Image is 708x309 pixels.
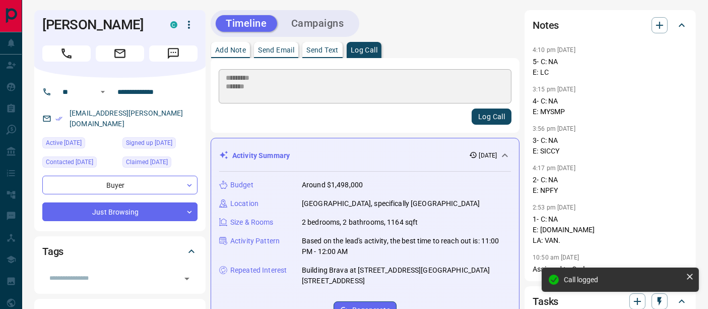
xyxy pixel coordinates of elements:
[302,236,511,257] p: Based on the lead's activity, the best time to reach out is: 11:00 PM - 12:00 AM
[533,46,575,54] p: 4:10 pm [DATE]
[216,15,277,32] button: Timeline
[70,109,183,128] a: [EMAIL_ADDRESS][PERSON_NAME][DOMAIN_NAME]
[533,165,575,172] p: 4:17 pm [DATE]
[533,96,688,117] p: 4- C: NA E: MYSMP
[302,217,418,228] p: 2 bedrooms, 2 bathrooms, 1164 sqft
[46,157,93,167] span: Contacted [DATE]
[230,180,253,190] p: Budget
[42,202,198,221] div: Just Browsing
[42,176,198,194] div: Buyer
[232,150,290,161] p: Activity Summary
[230,198,259,209] p: Location
[97,86,109,98] button: Open
[302,180,363,190] p: Around $1,498,000
[351,46,377,54] p: Log Call
[533,13,688,37] div: Notes
[479,151,497,160] p: [DATE]
[55,115,62,122] svg: Email Verified
[96,45,144,62] span: Email
[472,109,511,125] button: Log Call
[533,135,688,157] p: 3- C: NA E: SICCY
[180,272,194,286] button: Open
[42,239,198,264] div: Tags
[219,146,511,165] div: Activity Summary[DATE]
[42,157,117,171] div: Wed Aug 13 2025
[533,125,575,132] p: 3:56 pm [DATE]
[306,46,339,54] p: Send Text
[533,254,579,261] p: 10:50 am [DATE]
[533,264,688,275] p: Assigned to Carlo
[126,138,172,148] span: Signed up [DATE]
[42,243,63,260] h2: Tags
[302,198,480,209] p: [GEOGRAPHIC_DATA], specifically [GEOGRAPHIC_DATA]
[149,45,198,62] span: Message
[170,21,177,28] div: condos.ca
[564,276,682,284] div: Call logged
[42,137,117,151] div: Fri Aug 08 2025
[281,15,354,32] button: Campaigns
[533,86,575,93] p: 3:15 pm [DATE]
[533,175,688,196] p: 2- C: NA E: NPFY
[42,45,91,62] span: Call
[42,17,155,33] h1: [PERSON_NAME]
[230,217,274,228] p: Size & Rooms
[46,138,82,148] span: Active [DATE]
[533,57,688,78] p: 5- C: NA E: LC
[302,265,511,286] p: Building Brava at [STREET_ADDRESS][GEOGRAPHIC_DATA][STREET_ADDRESS]
[126,157,168,167] span: Claimed [DATE]
[230,265,287,276] p: Repeated Interest
[122,137,198,151] div: Thu Jul 31 2025
[533,204,575,211] p: 2:53 pm [DATE]
[533,17,559,33] h2: Notes
[122,157,198,171] div: Thu Jul 31 2025
[230,236,280,246] p: Activity Pattern
[258,46,294,54] p: Send Email
[215,46,246,54] p: Add Note
[533,214,688,246] p: 1- C: NA E: [DOMAIN_NAME] LA: VAN.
